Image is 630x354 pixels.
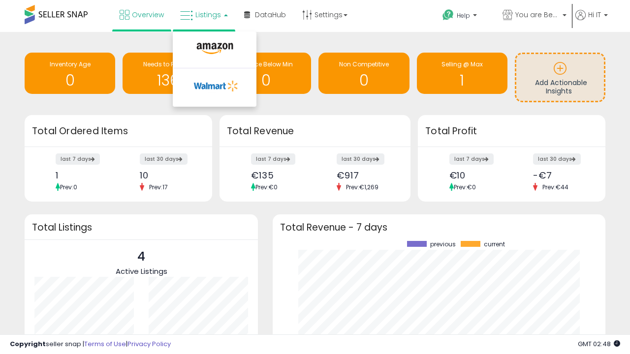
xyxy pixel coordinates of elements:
span: Add Actionable Insights [535,78,587,96]
i: Get Help [442,9,454,21]
label: last 7 days [449,153,494,165]
span: Prev: €1,269 [341,183,383,191]
div: 1 [56,170,111,180]
span: DataHub [255,10,286,20]
label: last 30 days [337,153,384,165]
h1: 0 [225,72,306,88]
a: BB Price Below Min 0 [220,53,311,94]
span: Prev: €44 [537,183,573,191]
label: last 30 days [533,153,581,165]
h3: Total Revenue - 7 days [280,224,598,231]
label: last 30 days [140,153,188,165]
p: 4 [116,247,167,266]
span: Listings [195,10,221,20]
span: current [484,241,505,248]
span: Selling @ Max [441,60,483,68]
h3: Total Profit [425,124,598,138]
span: Prev: €0 [454,183,476,191]
span: Prev: 17 [144,183,173,191]
h1: 136 [127,72,208,88]
strong: Copyright [10,339,46,349]
span: Hi IT [588,10,601,20]
span: Prev: 0 [60,183,77,191]
h1: 0 [30,72,110,88]
label: last 7 days [56,153,100,165]
a: Terms of Use [84,339,126,349]
div: €917 [337,170,393,180]
span: Non Competitive [339,60,389,68]
a: Hi IT [575,10,608,32]
a: Non Competitive 0 [318,53,409,94]
div: €135 [251,170,308,180]
span: previous [430,241,456,248]
span: You are Beautiful (IT) [515,10,560,20]
h3: Total Ordered Items [32,124,205,138]
a: Help [435,1,494,32]
span: Help [457,11,470,20]
h1: 1 [422,72,503,88]
span: Overview [132,10,164,20]
a: Selling @ Max 1 [417,53,507,94]
span: Needs to Reprice [143,60,193,68]
span: Active Listings [116,266,167,276]
a: Inventory Age 0 [25,53,115,94]
label: last 7 days [251,153,295,165]
span: 2025-09-13 02:48 GMT [578,339,620,349]
div: €10 [449,170,504,180]
h1: 0 [323,72,404,88]
a: Add Actionable Insights [516,54,604,101]
span: BB Price Below Min [239,60,293,68]
div: -€7 [533,170,588,180]
h3: Total Listings [32,224,251,231]
a: Privacy Policy [127,339,171,349]
div: seller snap | | [10,340,171,349]
a: Needs to Reprice 136 [123,53,213,94]
div: 10 [140,170,195,180]
h3: Total Revenue [227,124,403,138]
span: Prev: €0 [255,183,278,191]
span: Inventory Age [50,60,91,68]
